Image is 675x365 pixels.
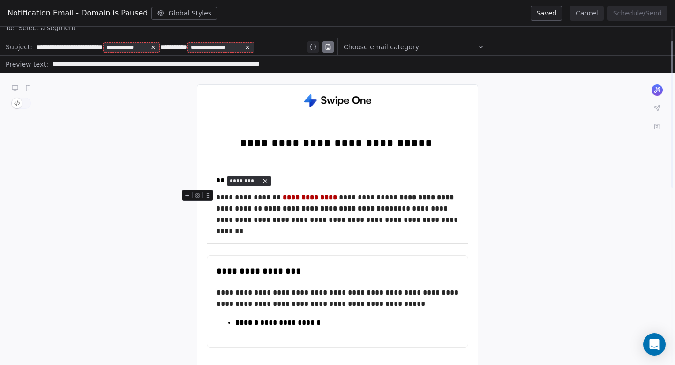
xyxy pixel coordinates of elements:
button: Cancel [570,6,603,21]
span: Subject: [6,42,32,54]
span: Preview text: [6,60,48,72]
span: To: [6,23,15,32]
button: Global Styles [151,7,217,20]
div: Open Intercom Messenger [643,333,666,356]
span: Notification Email - Domain is Paused [7,8,148,19]
span: Choose email category [344,42,419,52]
span: Select a segment [18,23,75,32]
button: Schedule/Send [607,6,667,21]
button: Saved [531,6,562,21]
